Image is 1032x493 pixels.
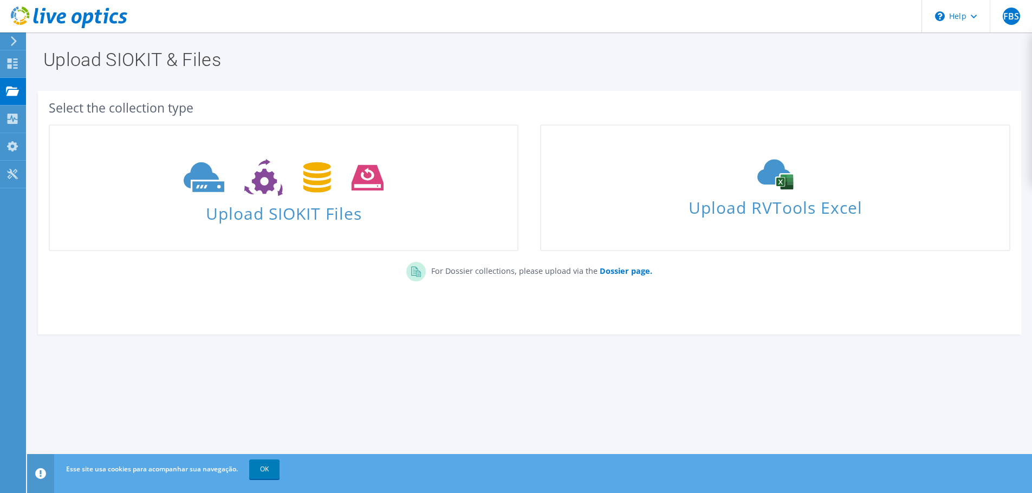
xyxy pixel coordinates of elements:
[50,199,517,222] span: Upload SIOKIT Files
[49,124,518,251] a: Upload SIOKIT Files
[1003,8,1020,25] span: FBS
[541,193,1009,216] span: Upload RVTools Excel
[249,459,280,479] a: OK
[600,266,652,276] b: Dossier page.
[540,124,1010,251] a: Upload RVTools Excel
[935,11,945,21] svg: \n
[66,464,238,474] span: Esse site usa cookies para acompanhar sua navegação.
[49,102,1010,114] div: Select the collection type
[426,262,652,277] p: For Dossier collections, please upload via the
[598,266,652,276] a: Dossier page.
[43,50,1010,69] h1: Upload SIOKIT & Files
